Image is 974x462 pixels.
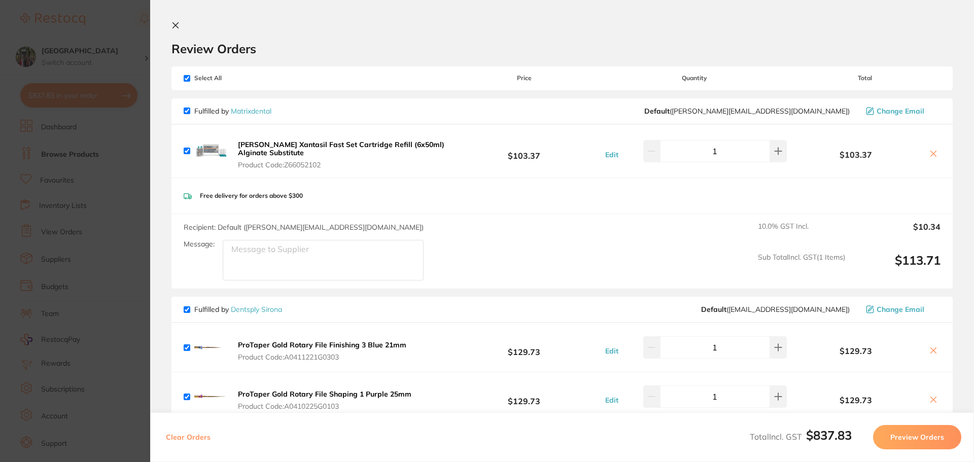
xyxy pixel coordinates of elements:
b: $129.73 [789,346,922,356]
label: Message: [184,240,215,248]
b: $103.37 [448,141,600,160]
b: Default [644,106,670,116]
span: Total [789,75,941,82]
span: Change Email [877,305,924,313]
b: Default [701,305,726,314]
span: clientservices@dentsplysirona.com [701,305,850,313]
b: $103.37 [789,150,922,159]
button: Preview Orders [873,425,961,449]
b: $129.73 [448,387,600,406]
p: Fulfilled by [194,107,271,115]
b: $129.73 [789,396,922,405]
span: Quantity [600,75,789,82]
button: Change Email [863,305,941,314]
button: [PERSON_NAME] Xantasil Fast Set Cartridge Refill (6x50ml) Alginate Substitute Product Code:Z66052102 [235,140,448,169]
img: bGk0ZTlrcg [194,380,227,413]
p: Fulfilled by [194,305,282,313]
a: Dentsply Sirona [231,305,282,314]
button: Edit [602,150,621,159]
b: [PERSON_NAME] Xantasil Fast Set Cartridge Refill (6x50ml) Alginate Substitute [238,140,444,157]
a: Matrixdental [231,106,271,116]
button: ProTaper Gold Rotary File Finishing 3 Blue 21mm Product Code:A0411221G0303 [235,340,409,362]
span: Select All [184,75,285,82]
button: Change Email [863,106,941,116]
h2: Review Orders [171,41,953,56]
span: Product Code: A0411221G0303 [238,353,406,361]
span: Recipient: Default ( [PERSON_NAME][EMAIL_ADDRESS][DOMAIN_NAME] ) [184,223,424,232]
span: Product Code: Z66052102 [238,161,445,169]
output: $113.71 [853,253,941,281]
span: Price [448,75,600,82]
p: Free delivery for orders above $300 [200,192,303,199]
span: peter@matrixdental.com.au [644,107,850,115]
button: ProTaper Gold Rotary File Shaping 1 Purple 25mm Product Code:A0410225G0103 [235,389,414,411]
span: Change Email [877,107,924,115]
b: $837.83 [806,428,852,443]
b: ProTaper Gold Rotary File Shaping 1 Purple 25mm [238,389,411,399]
span: Product Code: A0410225G0103 [238,402,411,410]
button: Edit [602,396,621,405]
output: $10.34 [853,222,941,244]
img: ejgzdG00eg [194,331,227,364]
span: 10.0 % GST Incl. [758,222,845,244]
b: $129.73 [448,338,600,357]
button: Clear Orders [163,425,214,449]
b: ProTaper Gold Rotary File Finishing 3 Blue 21mm [238,340,406,349]
span: Total Incl. GST [750,432,852,442]
span: Sub Total Incl. GST ( 1 Items) [758,253,845,281]
button: Edit [602,346,621,356]
img: djN5N2NhYw [194,135,227,167]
